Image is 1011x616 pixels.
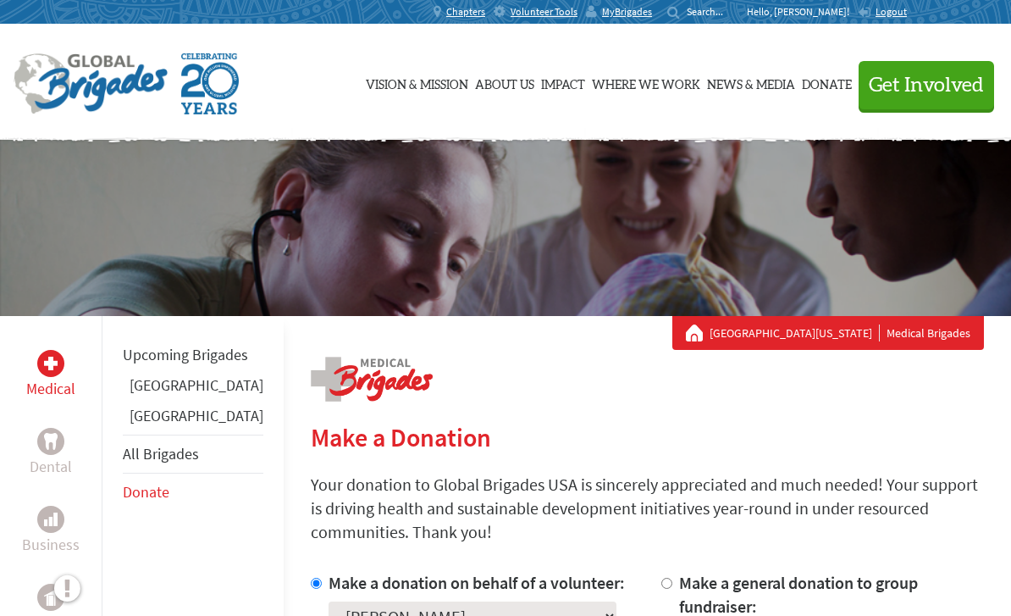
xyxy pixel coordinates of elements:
[130,375,263,395] a: [GEOGRAPHIC_DATA]
[37,506,64,533] div: Business
[747,5,858,19] p: Hello, [PERSON_NAME]!
[311,473,984,544] p: Your donation to Global Brigades USA is sincerely appreciated and much needed! Your support is dr...
[707,40,795,125] a: News & Media
[475,40,534,125] a: About Us
[123,345,248,364] a: Upcoming Brigades
[37,584,64,611] div: Public Health
[710,325,880,341] a: [GEOGRAPHIC_DATA][US_STATE]
[14,53,168,114] img: Global Brigades Logo
[181,53,239,114] img: Global Brigades Celebrating 20 Years
[30,455,72,479] p: Dental
[686,325,970,341] div: Medical Brigades
[123,336,263,374] li: Upcoming Brigades
[541,40,585,125] a: Impact
[44,357,58,370] img: Medical
[366,40,468,125] a: Vision & Mission
[869,75,984,96] span: Get Involved
[30,428,72,479] a: DentalDental
[123,435,263,474] li: All Brigades
[26,377,75,401] p: Medical
[687,5,735,18] input: Search...
[446,5,485,19] span: Chapters
[44,433,58,449] img: Dental
[329,572,625,593] label: Make a donation on behalf of a volunteer:
[876,5,907,18] span: Logout
[26,350,75,401] a: MedicalMedical
[123,474,263,511] li: Donate
[44,589,58,606] img: Public Health
[802,40,852,125] a: Donate
[22,533,80,557] p: Business
[311,357,433,402] img: logo-medical.png
[22,506,80,557] a: BusinessBusiness
[592,40,700,125] a: Where We Work
[123,444,199,463] a: All Brigades
[37,428,64,455] div: Dental
[859,61,994,109] button: Get Involved
[123,482,169,502] a: Donate
[311,422,984,452] h2: Make a Donation
[37,350,64,377] div: Medical
[602,5,652,19] span: MyBrigades
[130,406,263,425] a: [GEOGRAPHIC_DATA]
[511,5,577,19] span: Volunteer Tools
[123,404,263,435] li: Panama
[123,374,263,404] li: Ghana
[44,513,58,526] img: Business
[858,5,907,19] a: Logout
